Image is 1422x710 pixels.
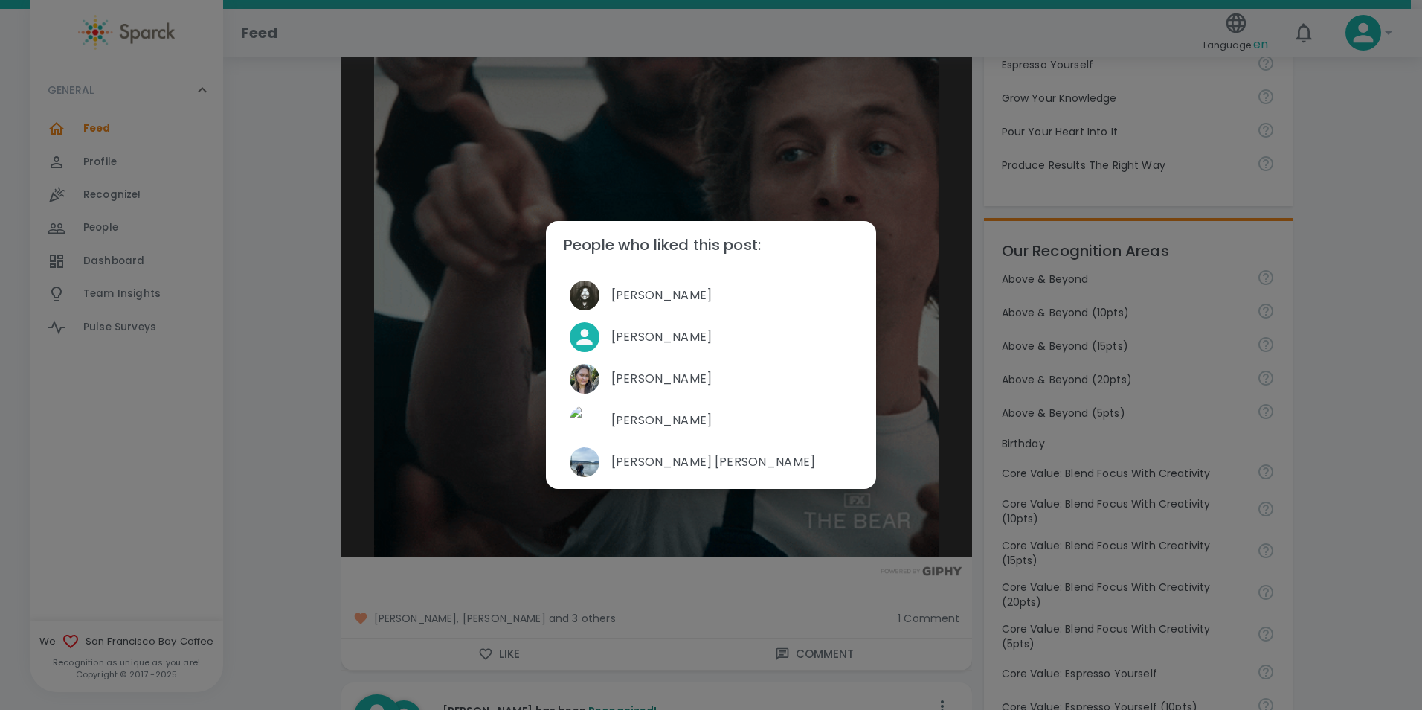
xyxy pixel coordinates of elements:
span: [PERSON_NAME] [PERSON_NAME] [611,453,852,471]
div: Picture of David Gutierrez[PERSON_NAME] [558,400,864,441]
div: Picture of Angel Coloyan[PERSON_NAME] [558,275,864,316]
span: [PERSON_NAME] [611,287,852,304]
h2: People who liked this post: [546,221,876,269]
span: [PERSON_NAME] [611,370,852,388]
img: Picture of Anna Belle Heredia [570,447,599,477]
img: Picture of Angel Coloyan [570,281,599,310]
div: Picture of Mackenzie Vega[PERSON_NAME] [558,358,864,400]
div: [PERSON_NAME] [558,316,864,358]
span: [PERSON_NAME] [611,412,852,429]
img: Picture of Mackenzie Vega [570,364,599,394]
span: [PERSON_NAME] [611,328,852,346]
img: Picture of David Gutierrez [570,406,599,435]
div: Picture of Anna Belle Heredia[PERSON_NAME] [PERSON_NAME] [558,441,864,483]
